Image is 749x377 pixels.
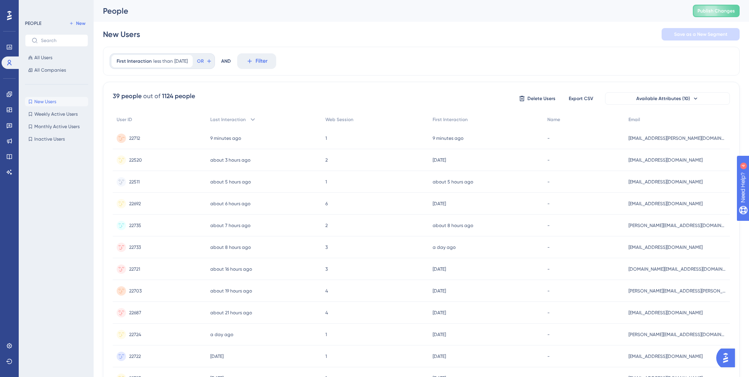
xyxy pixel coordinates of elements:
[628,310,703,316] span: [EMAIL_ADDRESS][DOMAIN_NAME]
[716,346,740,370] iframe: UserGuiding AI Assistant Launcher
[210,136,241,141] time: 9 minutes ago
[162,92,195,101] div: 1124 people
[628,266,726,272] span: [DOMAIN_NAME][EMAIL_ADDRESS][DOMAIN_NAME]
[25,20,41,26] div: PEOPLE
[129,244,141,250] span: 22733
[129,331,141,338] span: 22724
[129,266,140,272] span: 22721
[547,288,550,294] span: -
[628,222,726,229] span: [PERSON_NAME][EMAIL_ADDRESS][DOMAIN_NAME]
[25,134,88,144] button: Inactive Users
[129,353,141,359] span: 22722
[547,266,550,272] span: -
[41,38,82,43] input: Search
[433,245,456,250] time: a day ago
[547,157,550,163] span: -
[433,201,446,206] time: [DATE]
[210,223,250,228] time: about 7 hours ago
[117,116,132,123] span: User ID
[547,116,560,123] span: Name
[210,245,251,250] time: about 8 hours ago
[662,28,740,41] button: Save as a New Segment
[698,8,735,14] span: Publish Changes
[34,111,78,117] span: Weekly Active Users
[693,5,740,17] button: Publish Changes
[433,136,463,141] time: 9 minutes ago
[628,244,703,250] span: [EMAIL_ADDRESS][DOMAIN_NAME]
[25,122,88,131] button: Monthly Active Users
[237,53,276,69] button: Filter
[547,244,550,250] span: -
[196,55,213,67] button: OR
[433,116,468,123] span: First Interaction
[527,95,556,102] span: Delete Users
[113,92,142,101] div: 39 people
[547,222,550,229] span: -
[76,20,85,26] span: New
[129,222,141,229] span: 22735
[54,4,57,10] div: 4
[210,157,250,163] time: about 3 hours ago
[325,353,327,359] span: 1
[153,58,173,64] span: less than
[129,310,141,316] span: 22687
[34,99,56,105] span: New Users
[210,288,252,294] time: about 19 hours ago
[325,179,327,185] span: 1
[433,157,446,163] time: [DATE]
[25,53,88,62] button: All Users
[628,201,703,207] span: [EMAIL_ADDRESS][DOMAIN_NAME]
[628,135,726,141] span: [EMAIL_ADDRESS][PERSON_NAME][DOMAIN_NAME]
[628,331,726,338] span: [PERSON_NAME][EMAIL_ADDRESS][DOMAIN_NAME]
[518,92,557,105] button: Delete Users
[210,201,250,206] time: about 6 hours ago
[129,157,142,163] span: 22520
[325,244,328,250] span: 3
[210,310,252,315] time: about 21 hours ago
[636,95,690,102] span: Available Attributes (10)
[25,109,88,119] button: Weekly Active Users
[628,288,726,294] span: [PERSON_NAME][EMAIL_ADDRESS][PERSON_NAME][DOMAIN_NAME]
[34,136,65,142] span: Inactive Users
[117,58,152,64] span: First Interaction
[605,92,730,105] button: Available Attributes (10)
[433,179,473,185] time: about 5 hours ago
[18,2,49,11] span: Need Help?
[210,179,251,185] time: about 5 hours ago
[129,179,140,185] span: 22511
[129,201,141,207] span: 22692
[433,266,446,272] time: [DATE]
[325,135,327,141] span: 1
[325,157,328,163] span: 2
[325,116,353,123] span: Web Session
[197,58,204,64] span: OR
[325,331,327,338] span: 1
[561,92,600,105] button: Export CSV
[210,354,224,359] time: [DATE]
[25,65,88,75] button: All Companies
[221,53,231,69] div: AND
[628,179,703,185] span: [EMAIL_ADDRESS][DOMAIN_NAME]
[628,353,703,359] span: [EMAIL_ADDRESS][DOMAIN_NAME]
[25,97,88,106] button: New Users
[628,157,703,163] span: [EMAIL_ADDRESS][DOMAIN_NAME]
[433,332,446,337] time: [DATE]
[325,201,328,207] span: 6
[34,123,80,130] span: Monthly Active Users
[325,222,328,229] span: 2
[547,310,550,316] span: -
[569,95,593,102] span: Export CSV
[66,19,88,28] button: New
[174,58,188,64] span: [DATE]
[433,223,473,228] time: about 8 hours ago
[103,29,140,40] div: New Users
[210,332,233,337] time: a day ago
[674,31,728,37] span: Save as a New Segment
[547,331,550,338] span: -
[628,116,640,123] span: Email
[129,135,140,141] span: 22712
[210,116,246,123] span: Last Interaction
[547,201,550,207] span: -
[34,67,66,73] span: All Companies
